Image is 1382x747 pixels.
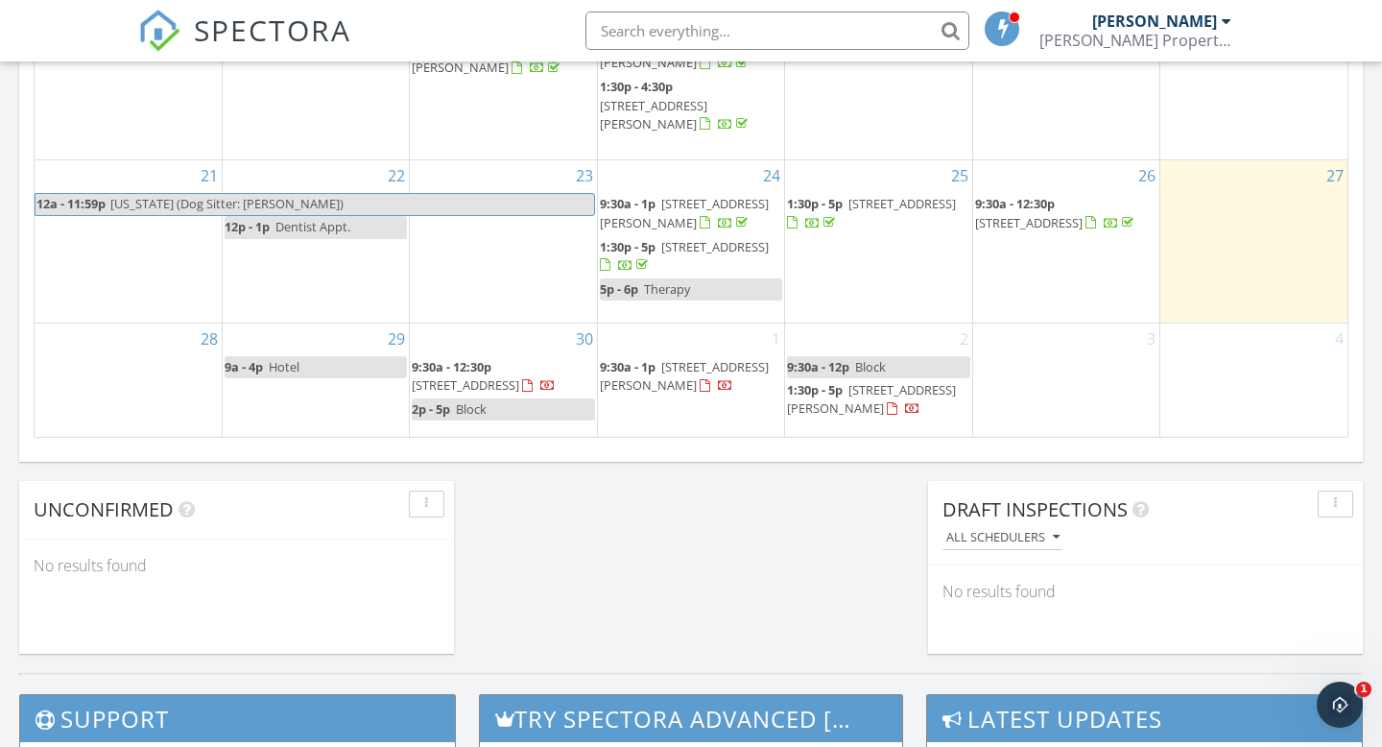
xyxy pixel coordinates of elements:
span: [STREET_ADDRESS][PERSON_NAME] [600,97,707,133]
div: Eaton Property Inspections [1039,31,1231,50]
td: Go to September 29, 2025 [222,323,409,436]
td: Go to September 24, 2025 [597,160,784,323]
span: 9:30a - 1p [600,358,655,375]
span: [US_STATE] (Dog Sitter: [PERSON_NAME]) [110,195,344,212]
span: [STREET_ADDRESS] [661,238,769,255]
span: [STREET_ADDRESS] [412,376,519,394]
td: Go to September 27, 2025 [1160,160,1347,323]
img: The Best Home Inspection Software - Spectora [138,10,180,52]
input: Search everything... [585,12,969,50]
h3: Try spectora advanced [DATE] [480,695,903,742]
a: 9:30a - 12:30p [STREET_ADDRESS] [975,193,1157,234]
span: Hotel [269,358,299,375]
span: 1:30p - 5p [787,195,843,212]
span: Block [456,400,487,418]
span: [STREET_ADDRESS][PERSON_NAME] [787,381,956,417]
button: All schedulers [942,525,1063,551]
span: 1 [1356,682,1371,697]
a: Go to September 23, 2025 [572,160,597,191]
td: Go to September 26, 2025 [972,160,1159,323]
a: SPECTORA [138,26,351,66]
span: Block [855,358,886,375]
span: 1:30p - 4:30p [600,78,673,95]
a: 1:30p - 4:30p [STREET_ADDRESS][PERSON_NAME] [600,78,751,132]
a: 9:30a - 12:30p [STREET_ADDRESS] [975,195,1137,230]
a: 9:30a - 1p [STREET_ADDRESS][PERSON_NAME] [600,356,782,398]
span: [STREET_ADDRESS][PERSON_NAME] [600,358,769,394]
a: Go to October 2, 2025 [956,324,972,354]
div: No results found [928,566,1363,617]
div: All schedulers [946,531,1060,544]
td: Go to October 2, 2025 [785,323,972,436]
span: 1:30p - 5p [787,381,843,398]
a: Go to September 30, 2025 [572,324,597,354]
a: 1:30p - 5p [STREET_ADDRESS][PERSON_NAME] [787,379,969,421]
a: 9:30a - 1p [STREET_ADDRESS][PERSON_NAME] [600,195,769,230]
a: 1:30p - 5p [STREET_ADDRESS][PERSON_NAME] [787,381,956,417]
div: [PERSON_NAME] [1092,12,1217,31]
a: Go to October 3, 2025 [1143,324,1159,354]
span: 5p - 6p [600,280,638,298]
iframe: Intercom live chat [1317,682,1363,728]
a: Go to September 29, 2025 [384,324,409,354]
a: 1:30p - 4:30p [STREET_ADDRESS][PERSON_NAME] [600,76,782,136]
td: Go to September 30, 2025 [410,323,597,436]
td: Go to October 3, 2025 [972,323,1159,436]
div: No results found [19,540,454,591]
span: 1:30p - 5p [600,238,655,255]
td: Go to September 22, 2025 [222,160,409,323]
span: 9:30a - 12:30p [975,195,1055,212]
span: 9:30a - 1p [600,195,655,212]
span: 2p - 5p [412,400,450,418]
span: 9a - 4p [225,358,263,375]
td: Go to October 4, 2025 [1160,323,1347,436]
span: Unconfirmed [34,496,174,522]
a: 9:30a - 1p [STREET_ADDRESS][PERSON_NAME] [600,358,769,394]
a: Go to September 24, 2025 [759,160,784,191]
td: Go to September 21, 2025 [35,160,222,323]
h3: Latest Updates [927,695,1362,742]
a: 9:30a - 12:30p [STREET_ADDRESS] [412,358,556,394]
span: Draft Inspections [942,496,1128,522]
h3: Support [20,695,455,742]
span: 9:30a - 12p [787,358,849,375]
a: Go to September 25, 2025 [947,160,972,191]
span: 12p - 1p [225,218,270,235]
td: Go to September 23, 2025 [410,160,597,323]
a: Go to September 21, 2025 [197,160,222,191]
a: 1:30p - 5p [STREET_ADDRESS] [600,236,782,277]
a: Go to September 22, 2025 [384,160,409,191]
span: 9:30a - 12:30p [412,358,491,375]
td: Go to October 1, 2025 [597,323,784,436]
span: [STREET_ADDRESS] [975,214,1083,231]
a: 9:30a - 12:30p [STREET_ADDRESS] [412,356,594,398]
a: Go to October 1, 2025 [768,324,784,354]
a: Go to September 26, 2025 [1134,160,1159,191]
a: Go to October 4, 2025 [1331,324,1347,354]
a: 9:30a - 1p [STREET_ADDRESS][PERSON_NAME] [600,193,782,234]
span: [STREET_ADDRESS] [848,195,956,212]
a: Go to September 27, 2025 [1322,160,1347,191]
td: Go to September 28, 2025 [35,323,222,436]
a: 1:30p - 5p [STREET_ADDRESS] [787,195,956,230]
span: 12a - 11:59p [36,194,107,214]
td: Go to September 25, 2025 [785,160,972,323]
a: Go to September 28, 2025 [197,324,222,354]
a: 1:30p - 5p [STREET_ADDRESS] [787,193,969,234]
span: Dentist Appt. [275,218,350,235]
span: [STREET_ADDRESS][PERSON_NAME] [600,195,769,230]
a: 1:30p - 5p [STREET_ADDRESS] [600,238,769,274]
span: Therapy [644,280,690,298]
span: SPECTORA [194,10,351,50]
